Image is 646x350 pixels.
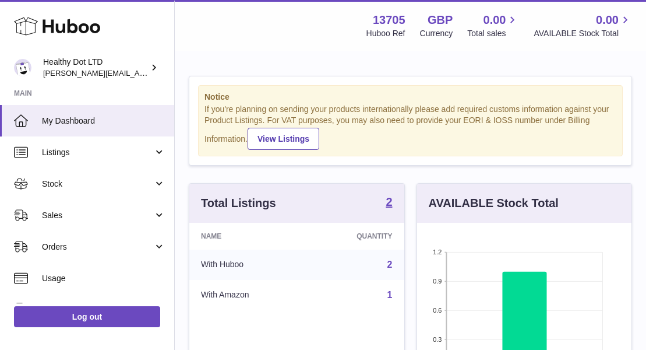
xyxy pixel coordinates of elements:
[596,12,619,28] span: 0.00
[42,242,153,253] span: Orders
[433,278,442,285] text: 0.9
[307,223,404,250] th: Quantity
[387,260,393,269] a: 2
[534,28,632,39] span: AVAILABLE Stock Total
[386,196,392,210] a: 2
[201,195,276,211] h3: Total Listings
[189,280,307,310] td: With Amazon
[467,28,519,39] span: Total sales
[483,12,506,28] span: 0.00
[43,68,234,78] span: [PERSON_NAME][EMAIL_ADDRESS][DOMAIN_NAME]
[433,307,442,314] text: 0.6
[429,195,559,211] h3: AVAILABLE Stock Total
[204,92,616,103] strong: Notice
[189,250,307,280] td: With Huboo
[386,196,392,208] strong: 2
[387,290,393,300] a: 1
[14,306,160,327] a: Log out
[373,12,405,28] strong: 13705
[433,336,442,343] text: 0.3
[467,12,519,39] a: 0.00 Total sales
[189,223,307,250] th: Name
[534,12,632,39] a: 0.00 AVAILABLE Stock Total
[366,28,405,39] div: Huboo Ref
[14,59,31,76] img: Dorothy@healthydot.com
[420,28,453,39] div: Currency
[42,210,153,221] span: Sales
[428,12,453,28] strong: GBP
[433,249,442,256] text: 1.2
[204,104,616,149] div: If you're planning on sending your products internationally please add required customs informati...
[248,128,319,150] a: View Listings
[42,273,165,284] span: Usage
[43,57,148,79] div: Healthy Dot LTD
[42,178,153,190] span: Stock
[42,147,153,158] span: Listings
[42,116,165,127] span: My Dashboard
